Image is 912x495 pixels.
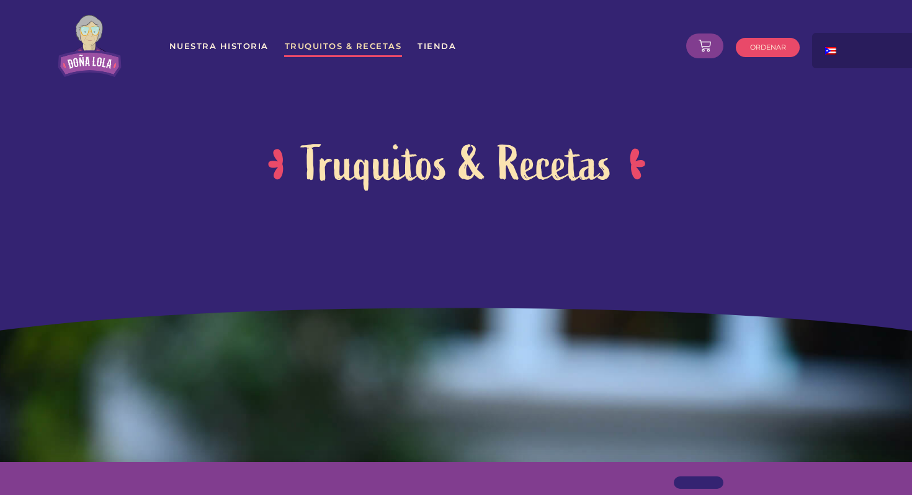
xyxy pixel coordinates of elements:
span: ORDENAR [750,44,786,51]
a: ORDENAR [736,38,800,57]
a: Tienda [417,35,457,57]
img: Spanish [825,47,836,55]
a: Nuestra Historia [169,35,269,57]
a: Truquitos & Recetas [284,35,403,57]
h2: Truquitos & Recetas [302,132,612,197]
nav: Menu [169,35,669,57]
